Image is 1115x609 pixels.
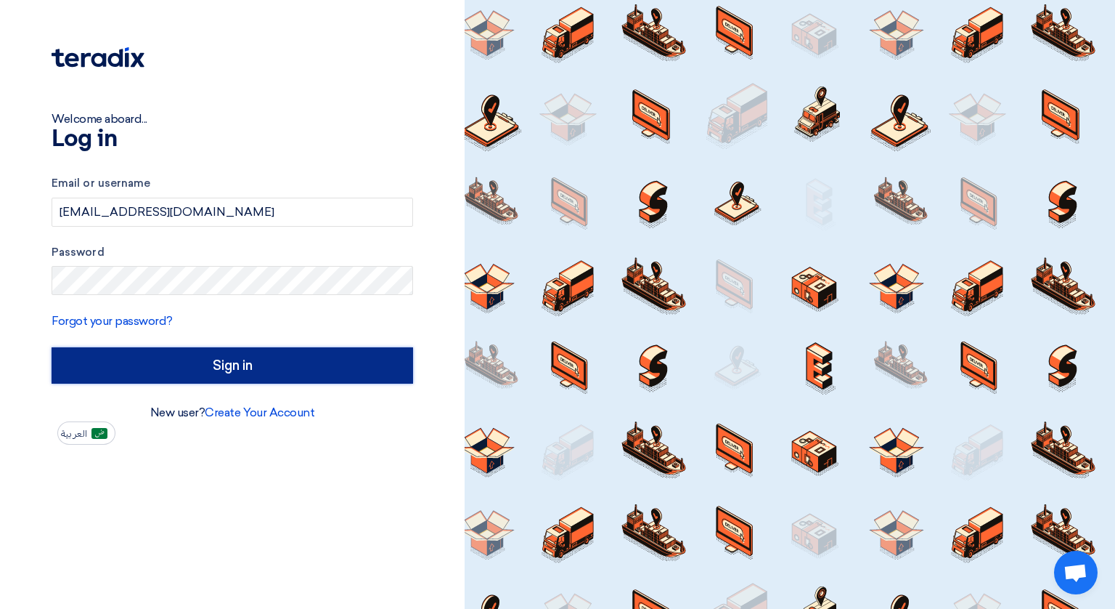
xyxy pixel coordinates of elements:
label: Email or username [52,175,413,192]
input: Enter your business email or username [52,198,413,227]
font: New user? [150,406,315,419]
button: العربية [57,422,115,445]
img: ar-AR.png [91,428,107,439]
input: Sign in [52,347,413,384]
img: Teradix logo [52,47,144,68]
a: Forgot your password? [52,314,173,328]
div: Welcome aboard... [52,110,413,128]
a: Create Your Account [205,406,314,419]
span: العربية [61,429,87,439]
label: Password [52,244,413,261]
div: Open chat [1054,551,1098,594]
h1: Log in [52,128,413,151]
